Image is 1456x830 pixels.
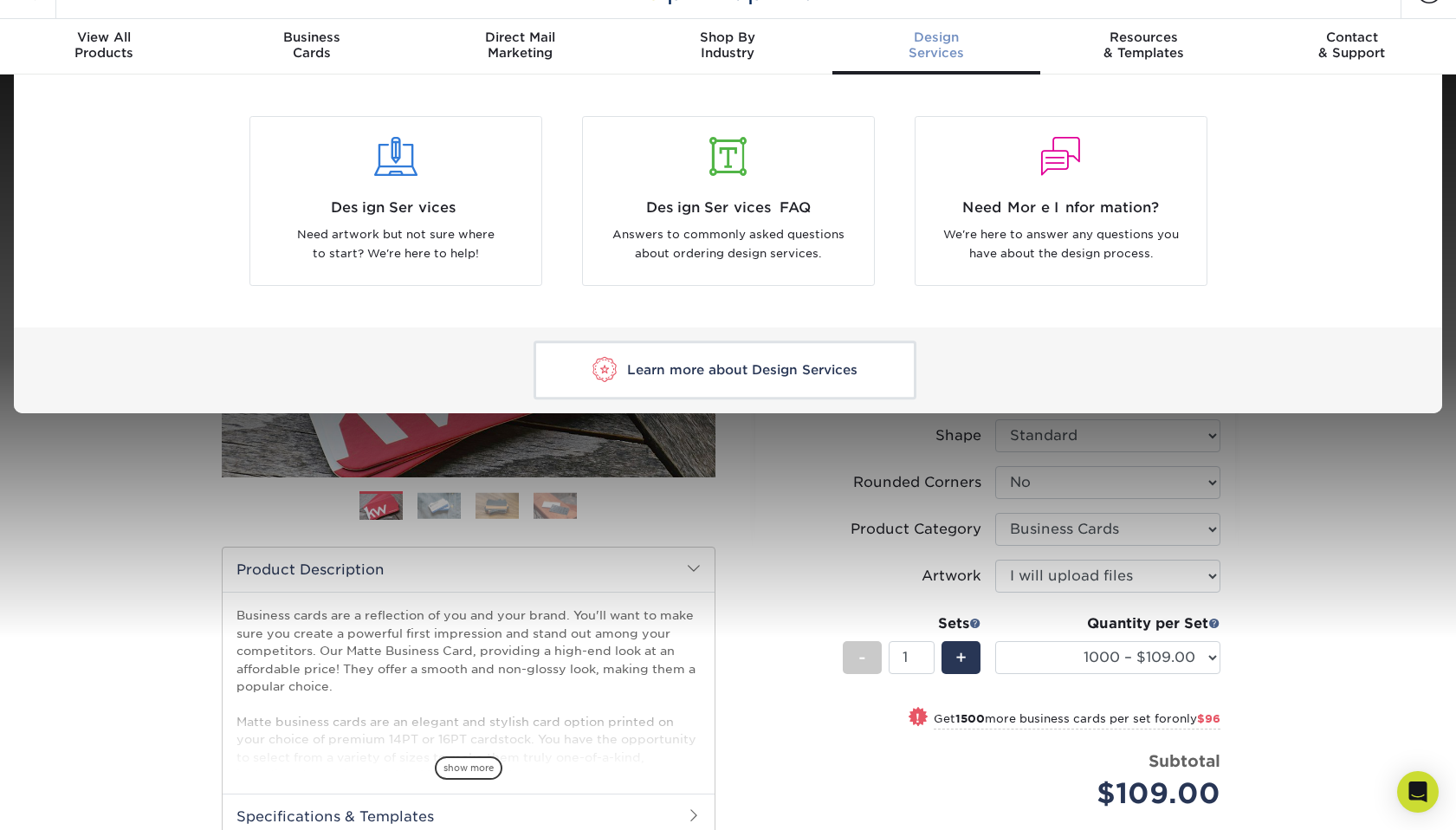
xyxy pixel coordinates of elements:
span: Business [208,29,416,45]
a: BusinessCards [208,19,416,75]
span: Need More Information? [929,198,1194,218]
a: Design Services Need artwork but not sure where to start? We're here to help! [243,116,549,286]
span: Direct Mail [416,29,624,45]
p: We're here to answer any questions you have about the design process. [929,225,1194,264]
div: Services [832,29,1040,61]
div: Marketing [416,29,624,61]
div: & Support [1248,29,1456,61]
span: Design Services [263,198,528,218]
a: Direct MailMarketing [416,19,624,75]
span: Design [832,29,1040,45]
div: & Templates [1040,29,1248,61]
span: only [1172,712,1220,725]
span: Learn more about Design Services [627,362,857,378]
span: ! [916,709,920,727]
a: Shop ByIndustry [624,19,832,75]
a: Need More Information? We're here to answer any questions you have about the design process. [908,116,1214,286]
div: Cards [208,29,416,61]
span: Shop By [624,29,832,45]
div: Industry [624,29,832,61]
span: Resources [1040,29,1248,45]
a: Learn more about Design Services [534,341,916,399]
span: show more [435,756,502,780]
small: Get more business cards per set for [934,712,1220,729]
a: Design Services FAQ Answers to commonly asked questions about ordering design services. [575,116,882,286]
p: Need artwork but not sure where to start? We're here to help! [263,225,528,264]
span: Design Services FAQ [596,198,861,218]
span: $96 [1197,712,1220,725]
span: + [955,645,967,671]
span: Contact [1248,29,1456,45]
strong: 1500 [955,712,985,725]
p: Answers to commonly asked questions about ordering design services. [596,225,861,264]
a: DesignServices [832,19,1040,75]
a: Contact& Support [1248,19,1456,75]
strong: Subtotal [1149,751,1220,770]
div: $109.00 [1008,773,1220,814]
div: Open Intercom Messenger [1397,771,1439,813]
span: - [858,645,866,671]
a: Resources& Templates [1040,19,1248,75]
